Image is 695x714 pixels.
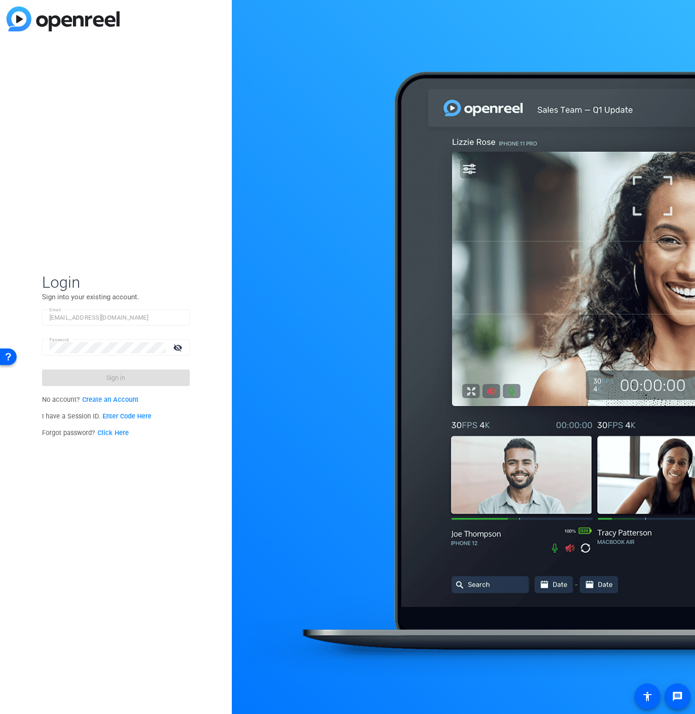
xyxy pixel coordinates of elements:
[42,396,139,404] span: No account?
[168,341,190,354] mat-icon: visibility_off
[42,272,190,292] span: Login
[672,691,683,702] mat-icon: message
[42,292,190,302] p: Sign into your existing account.
[6,6,120,31] img: blue-gradient.svg
[49,337,69,342] mat-label: Password
[49,307,61,312] mat-label: Email
[42,429,129,437] span: Forgot password?
[42,412,151,420] span: I have a Session ID.
[97,429,129,437] a: Click Here
[49,312,182,323] input: Enter Email Address
[82,396,139,404] a: Create an Account
[642,691,653,702] mat-icon: accessibility
[103,412,151,420] a: Enter Code Here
